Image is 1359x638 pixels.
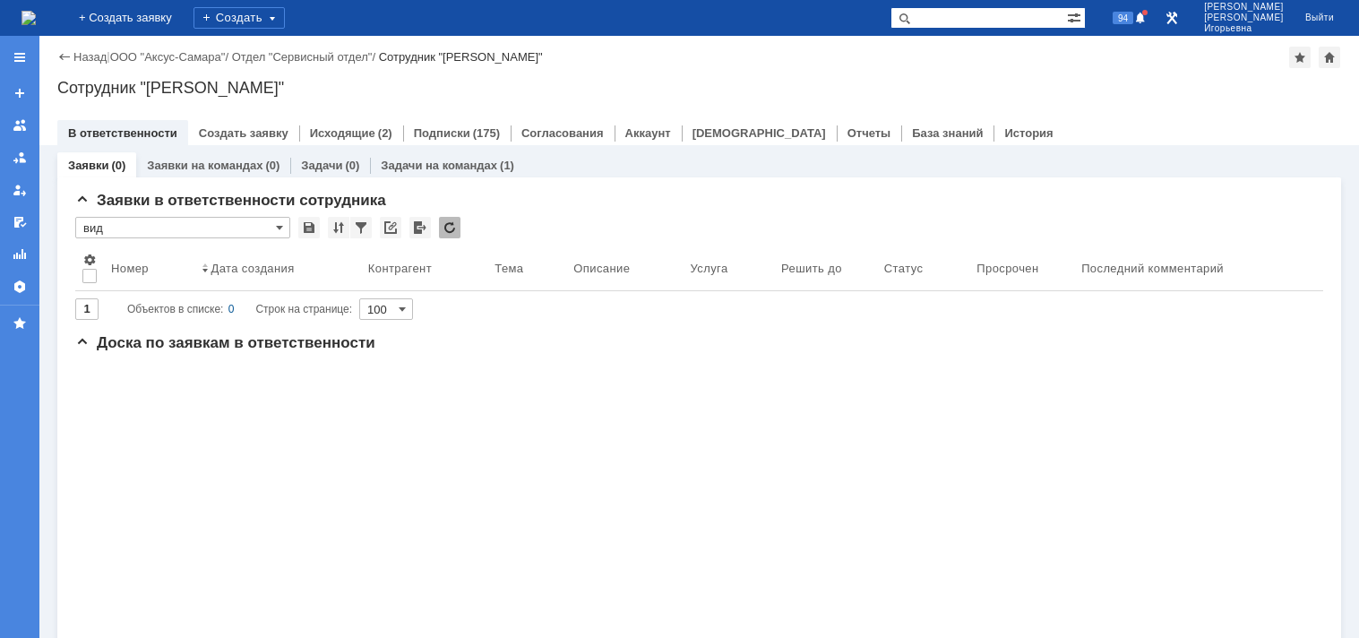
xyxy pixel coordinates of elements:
[5,240,34,269] a: Отчеты
[847,126,891,140] a: Отчеты
[265,159,280,172] div: (0)
[328,217,349,238] div: Сортировка...
[912,126,983,140] a: База знаний
[495,262,523,275] div: Тема
[5,176,34,204] a: Мои заявки
[414,126,470,140] a: Подписки
[5,111,34,140] a: Заявки на командах
[378,126,392,140] div: (2)
[68,159,108,172] a: Заявки
[301,159,342,172] a: Задачи
[691,262,728,275] div: Услуга
[68,126,177,140] a: В ответственности
[473,126,500,140] div: (175)
[104,246,194,291] th: Номер
[500,159,514,172] div: (1)
[147,159,262,172] a: Заявки на командах
[111,262,149,275] div: Номер
[976,262,1038,275] div: Просрочен
[1113,12,1133,24] span: 94
[5,272,34,301] a: Настройки
[1004,126,1053,140] a: История
[684,246,775,291] th: Услуга
[692,126,826,140] a: [DEMOGRAPHIC_DATA]
[232,50,373,64] a: Отдел "Сервисный отдел"
[1204,13,1284,23] span: [PERSON_NAME]
[73,50,107,64] a: Назад
[199,126,288,140] a: Создать заявку
[127,298,352,320] i: Строк на странице:
[409,217,431,238] div: Экспорт списка
[22,11,36,25] a: Перейти на домашнюю страницу
[1289,47,1311,68] div: Добавить в избранное
[1204,23,1284,34] span: Игорьевна
[361,246,487,291] th: Контрагент
[298,217,320,238] div: Сохранить вид
[1319,47,1340,68] div: Сделать домашней страницей
[111,159,125,172] div: (0)
[211,262,294,275] div: Дата создания
[228,298,235,320] div: 0
[381,159,497,172] a: Задачи на командах
[439,217,460,238] div: Обновлять список
[5,208,34,237] a: Мои согласования
[781,262,842,275] div: Решить до
[345,159,359,172] div: (0)
[877,246,969,291] th: Статус
[110,50,232,64] div: /
[368,262,432,275] div: Контрагент
[310,126,375,140] a: Исходящие
[521,126,604,140] a: Согласования
[1081,262,1224,275] div: Последний комментарий
[379,50,543,64] div: Сотрудник "[PERSON_NAME]"
[127,303,223,315] span: Объектов в списке:
[5,79,34,108] a: Создать заявку
[487,246,566,291] th: Тема
[75,334,375,351] span: Доска по заявкам в ответственности
[5,143,34,172] a: Заявки в моей ответственности
[194,246,360,291] th: Дата создания
[232,50,379,64] div: /
[82,253,97,267] span: Настройки
[57,79,1341,97] div: Сотрудник "[PERSON_NAME]"
[573,262,630,275] div: Описание
[1161,7,1183,29] a: Перейти в интерфейс администратора
[350,217,372,238] div: Фильтрация...
[110,50,226,64] a: ООО "Аксус-Самара"
[22,11,36,25] img: logo
[1067,8,1085,25] span: Расширенный поиск
[884,262,923,275] div: Статус
[1204,2,1284,13] span: [PERSON_NAME]
[380,217,401,238] div: Скопировать ссылку на список
[194,7,285,29] div: Создать
[75,192,386,209] span: Заявки в ответственности сотрудника
[107,49,109,63] div: |
[625,126,671,140] a: Аккаунт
